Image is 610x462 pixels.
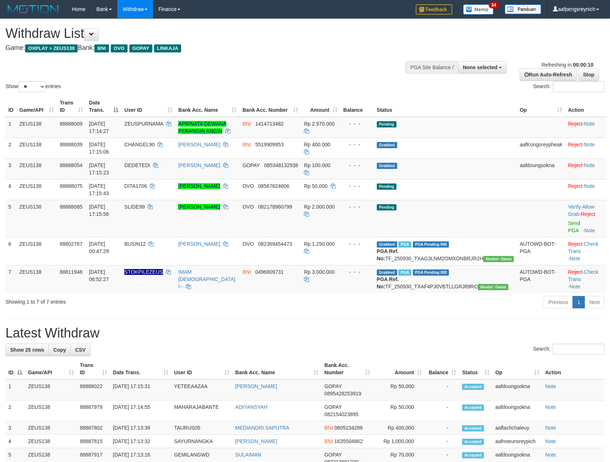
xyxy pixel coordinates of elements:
[242,241,254,247] span: OVO
[542,359,605,379] th: Action
[178,142,220,147] a: [PERSON_NAME]
[239,96,301,117] th: Bank Acc. Number: activate to sort column ascending
[154,44,181,52] span: LINKAJA
[584,142,595,147] a: Note
[304,162,330,168] span: Rp 100.000
[568,183,583,189] a: Reject
[178,241,220,247] a: [PERSON_NAME]
[242,121,251,127] span: BNI
[568,142,583,147] a: Reject
[94,44,109,52] span: BNI
[517,96,565,117] th: Op: activate to sort column ascending
[5,44,399,52] h4: Game: Bank:
[377,121,396,127] span: Pending
[235,383,277,389] a: [PERSON_NAME]
[545,383,556,389] a: Note
[235,425,290,431] a: MEDIANDRI SAPUTRA
[25,359,77,379] th: Game/API: activate to sort column ascending
[568,162,583,168] a: Reject
[89,121,109,134] span: [DATE] 17:14:27
[553,81,605,92] input: Search:
[324,425,333,431] span: BNI
[425,435,459,448] td: -
[178,162,220,168] a: [PERSON_NAME]
[25,44,78,52] span: OXPLAY > ZEUS138
[568,204,594,217] span: ·
[568,220,580,233] a: Send PGA
[324,452,341,458] span: GOPAY
[175,96,239,117] th: Bank Acc. Name: activate to sort column ascending
[377,163,397,169] span: Grabbed
[5,379,25,400] td: 1
[301,96,340,117] th: Amount: activate to sort column ascending
[89,204,109,217] span: [DATE] 17:15:56
[57,96,86,117] th: Trans ID: activate to sort column ascending
[60,204,82,210] span: 88888085
[5,4,61,15] img: MOTION_logo.png
[584,121,595,127] a: Note
[584,183,595,189] a: Note
[110,379,171,400] td: [DATE] 17:15:31
[463,4,494,15] img: Button%20Memo.svg
[324,438,333,444] span: BNI
[413,241,449,248] span: PGA Pending
[335,425,363,431] span: Copy 0805234286 to clipboard
[425,379,459,400] td: -
[343,182,371,190] div: - - -
[255,121,284,127] span: Copy 1414713482 to clipboard
[77,400,110,421] td: 88887979
[568,204,581,210] a: Verify
[89,269,109,282] span: [DATE] 06:52:27
[5,81,61,92] label: Show entries
[459,359,492,379] th: Status: activate to sort column ascending
[124,269,163,275] span: Nama rekening ada tanda titik/strip, harap diedit
[304,204,335,210] span: Rp 2.000.000
[124,183,147,189] span: DITA1706
[171,359,232,379] th: User ID: activate to sort column ascending
[565,179,606,200] td: ·
[398,241,411,248] span: Marked by aafsreyleap
[178,269,235,289] a: IMAM [DEMOGRAPHIC_DATA] I--
[340,96,374,117] th: Balance
[16,138,57,158] td: ZEUS138
[324,391,361,396] span: Copy 0895428253919 to clipboard
[492,400,542,421] td: aafdoungsokna
[178,183,220,189] a: [PERSON_NAME]
[413,269,449,276] span: PGA Pending
[89,183,109,196] span: [DATE] 17:15:43
[377,183,396,190] span: Pending
[343,162,371,169] div: - - -
[25,421,77,435] td: ZEUS138
[343,240,371,248] div: - - -
[343,120,371,127] div: - - -
[425,359,459,379] th: Balance: activate to sort column ascending
[111,44,128,52] span: OVO
[492,421,542,435] td: aaflachchaleuy
[373,359,425,379] th: Amount: activate to sort column ascending
[517,138,565,158] td: aafKongsreypheak
[89,142,109,155] span: [DATE] 17:15:06
[5,96,16,117] th: ID
[321,359,373,379] th: Bank Acc. Number: activate to sort column ascending
[374,237,517,265] td: TF_250930_TXAG3LNM2OMXDNBRJR2H
[5,344,49,356] a: Show 25 rows
[553,344,605,355] input: Search:
[545,438,556,444] a: Note
[5,435,25,448] td: 4
[258,183,289,189] span: Copy 08567624606 to clipboard
[242,142,251,147] span: BNI
[462,425,484,431] span: Accepted
[171,379,232,400] td: YETEEAAZAA
[324,411,358,417] span: Copy 082154023895 to clipboard
[242,269,251,275] span: BNI
[178,204,220,210] a: [PERSON_NAME]
[60,183,82,189] span: 88888075
[53,347,66,353] span: Copy
[304,183,328,189] span: Rp 50.000
[255,269,284,275] span: Copy 0496809731 to clipboard
[10,347,44,353] span: Show 25 rows
[570,256,580,261] a: Note
[343,203,371,210] div: - - -
[568,269,583,275] a: Reject
[374,265,517,293] td: TF_250930_TXAF4PJ0VBTLLGRJ89RC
